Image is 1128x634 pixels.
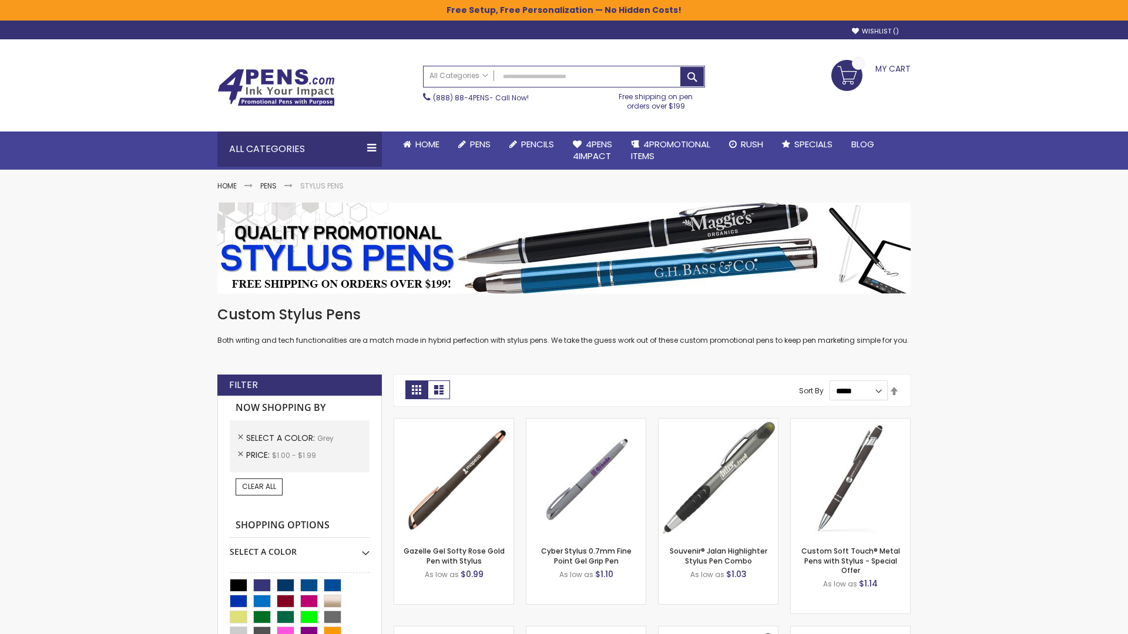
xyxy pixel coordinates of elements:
[394,418,513,428] a: Gazelle Gel Softy Rose Gold Pen with Stylus-Grey
[563,131,622,170] a: 4Pens4impact
[622,131,720,170] a: 4PROMOTIONALITEMS
[272,450,316,460] span: $1.00 - $1.99
[659,419,778,538] img: Souvenir® Jalan Highlighter Stylus Pen Combo-Grey
[425,569,459,579] span: As low as
[801,546,900,575] a: Custom Soft Touch® Metal Pens with Stylus - Special Offer
[236,478,283,495] a: Clear All
[741,138,763,150] span: Rush
[424,66,494,86] a: All Categories
[246,432,317,444] span: Select A Color
[852,27,899,36] a: Wishlist
[300,181,344,191] strong: Stylus Pens
[659,418,778,428] a: Souvenir® Jalan Highlighter Stylus Pen Combo-Grey
[415,138,439,150] span: Home
[242,481,276,491] span: Clear All
[230,513,370,538] strong: Shopping Options
[229,379,258,392] strong: Filter
[246,449,272,461] span: Price
[791,418,910,428] a: Custom Soft Touch® Metal Pens with Stylus-Grey
[217,69,335,106] img: 4Pens Custom Pens and Promotional Products
[404,546,505,565] a: Gazelle Gel Softy Rose Gold Pen with Stylus
[720,131,773,157] a: Rush
[449,131,500,157] a: Pens
[573,138,612,162] span: 4Pens 4impact
[433,93,529,103] span: - Call Now!
[394,419,513,538] img: Gazelle Gel Softy Rose Gold Pen with Stylus-Grey
[394,131,449,157] a: Home
[217,305,911,324] h1: Custom Stylus Pens
[541,546,632,565] a: Cyber Stylus 0.7mm Fine Point Gel Grip Pen
[607,87,706,111] div: Free shipping on pen orders over $199
[690,569,724,579] span: As low as
[217,181,237,191] a: Home
[726,568,747,580] span: $1.03
[470,138,491,150] span: Pens
[526,419,646,538] img: Cyber Stylus 0.7mm Fine Point Gel Grip Pen-Grey
[260,181,277,191] a: Pens
[521,138,554,150] span: Pencils
[851,138,874,150] span: Blog
[773,131,842,157] a: Specials
[217,305,911,346] div: Both writing and tech functionalities are a match made in hybrid perfection with stylus pens. We ...
[794,138,832,150] span: Specials
[526,418,646,428] a: Cyber Stylus 0.7mm Fine Point Gel Grip Pen-Grey
[461,568,484,580] span: $0.99
[823,579,857,589] span: As low as
[230,538,370,558] div: Select A Color
[429,71,488,80] span: All Categories
[559,569,593,579] span: As low as
[500,131,563,157] a: Pencils
[670,546,767,565] a: Souvenir® Jalan Highlighter Stylus Pen Combo
[217,203,911,294] img: Stylus Pens
[631,138,710,162] span: 4PROMOTIONAL ITEMS
[217,131,382,167] div: All Categories
[859,578,878,589] span: $1.14
[595,568,613,580] span: $1.10
[433,93,489,103] a: (888) 88-4PENS
[317,433,334,443] span: Grey
[791,419,910,538] img: Custom Soft Touch® Metal Pens with Stylus-Grey
[405,380,428,399] strong: Grid
[799,386,824,396] label: Sort By
[230,396,370,420] strong: Now Shopping by
[842,131,884,157] a: Blog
